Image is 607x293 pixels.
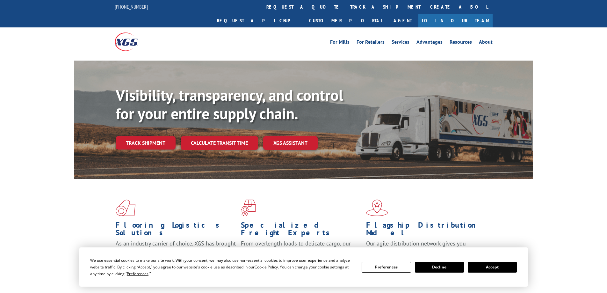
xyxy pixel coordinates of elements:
[415,262,464,273] button: Decline
[366,221,487,240] h1: Flagship Distribution Model
[116,136,176,150] a: Track shipment
[115,4,148,10] a: [PHONE_NUMBER]
[387,14,418,27] a: Agent
[330,40,350,47] a: For Mills
[366,200,388,216] img: xgs-icon-flagship-distribution-model-red
[181,136,258,150] a: Calculate transit time
[127,271,148,276] span: Preferences
[450,40,472,47] a: Resources
[362,262,411,273] button: Preferences
[90,257,354,277] div: We use essential cookies to make our site work. With your consent, we may also use non-essential ...
[116,85,343,123] b: Visibility, transparency, and control for your entire supply chain.
[116,240,236,262] span: As an industry carrier of choice, XGS has brought innovation and dedication to flooring logistics...
[357,40,385,47] a: For Retailers
[263,136,318,150] a: XGS ASSISTANT
[392,40,409,47] a: Services
[116,221,236,240] h1: Flooring Logistics Solutions
[366,240,483,255] span: Our agile distribution network gives you nationwide inventory management on demand.
[116,200,135,216] img: xgs-icon-total-supply-chain-intelligence-red
[418,14,493,27] a: Join Our Team
[304,14,387,27] a: Customer Portal
[255,264,278,270] span: Cookie Policy
[241,221,361,240] h1: Specialized Freight Experts
[241,240,361,268] p: From overlength loads to delicate cargo, our experienced staff knows the best way to move your fr...
[479,40,493,47] a: About
[241,200,256,216] img: xgs-icon-focused-on-flooring-red
[212,14,304,27] a: Request a pickup
[468,262,517,273] button: Accept
[416,40,443,47] a: Advantages
[79,247,528,287] div: Cookie Consent Prompt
